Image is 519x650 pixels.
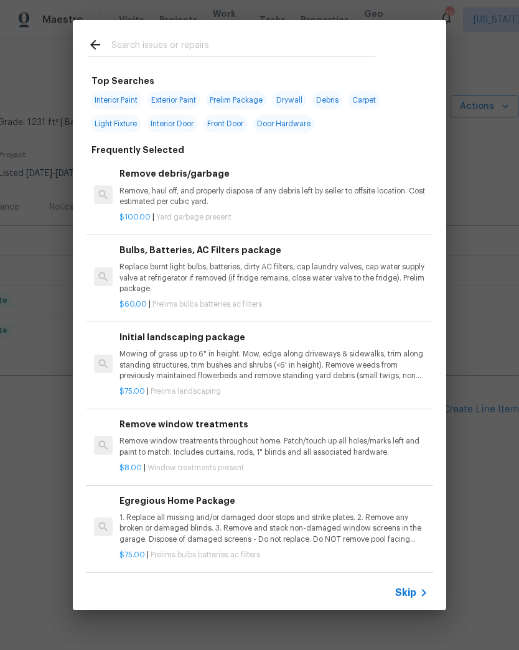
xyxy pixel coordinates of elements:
p: Mowing of grass up to 6" in height. Mow, edge along driveways & sidewalks, trim along standing st... [119,349,428,381]
h6: Initial landscaping package [119,330,428,344]
h6: Remove window treatments [119,417,428,431]
span: Skip [395,587,416,599]
p: Replace burnt light bulbs, batteries, dirty AC filters, cap laundry valves, cap water supply valv... [119,262,428,294]
span: $8.00 [119,464,142,471]
h6: Remove debris/garbage [119,167,428,180]
span: $75.00 [119,388,145,395]
input: Search issues or repairs [111,37,375,56]
span: Prelim Package [206,91,266,109]
p: Remove, haul off, and properly dispose of any debris left by seller to offsite location. Cost est... [119,186,428,207]
p: | [119,299,428,310]
span: Exterior Paint [147,91,200,109]
span: Window treatments present [147,464,244,471]
span: Door Hardware [253,115,314,132]
span: Front Door [203,115,247,132]
span: Prelims landscaping [151,388,221,395]
span: $75.00 [119,551,145,559]
p: | [119,212,428,223]
span: $100.00 [119,213,151,221]
h6: Egregious Home Package [119,494,428,508]
h6: Bulbs, Batteries, AC Filters package [119,243,428,257]
span: Prelims bulbs batteries ac filters [151,551,260,559]
span: Light Fixture [91,115,141,132]
p: Remove window treatments throughout home. Patch/touch up all holes/marks left and paint to match.... [119,436,428,457]
h6: Frequently Selected [91,143,184,157]
span: Yard garbage present [156,213,231,221]
p: 1. Replace all missing and/or damaged door stops and strike plates. 2. Remove any broken or damag... [119,513,428,544]
span: Drywall [273,91,306,109]
p: | [119,463,428,473]
span: Interior Door [147,115,197,132]
span: Prelims bulbs batteries ac filters [152,300,262,308]
h6: Top Searches [91,74,154,88]
span: $60.00 [119,300,147,308]
span: Debris [312,91,342,109]
p: | [119,386,428,397]
span: Interior Paint [91,91,141,109]
span: Carpet [348,91,380,109]
p: | [119,550,428,560]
